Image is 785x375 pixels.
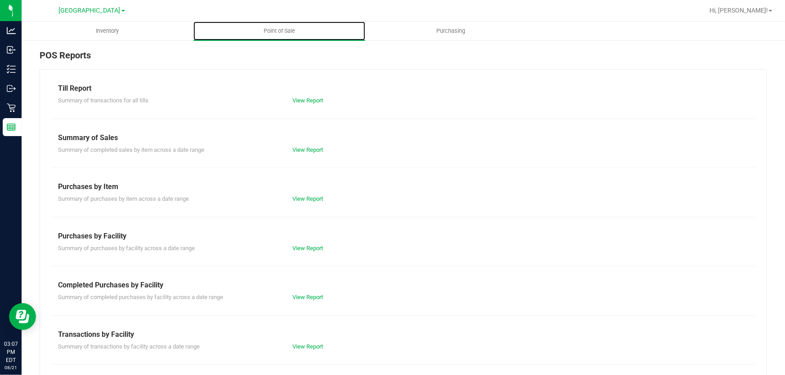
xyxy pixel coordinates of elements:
[7,103,16,112] inline-svg: Retail
[58,97,148,104] span: Summary of transactions for all tills
[425,27,478,35] span: Purchasing
[59,7,121,14] span: [GEOGRAPHIC_DATA]
[22,22,193,40] a: Inventory
[58,83,749,94] div: Till Report
[4,340,18,364] p: 03:07 PM EDT
[293,146,323,153] a: View Report
[709,7,768,14] span: Hi, [PERSON_NAME]!
[193,22,365,40] a: Point of Sale
[7,123,16,132] inline-svg: Reports
[365,22,537,40] a: Purchasing
[58,245,195,251] span: Summary of purchases by facility across a date range
[293,97,323,104] a: View Report
[7,45,16,54] inline-svg: Inbound
[4,364,18,371] p: 08/21
[58,132,749,143] div: Summary of Sales
[40,49,767,69] div: POS Reports
[293,245,323,251] a: View Report
[7,26,16,35] inline-svg: Analytics
[58,329,749,340] div: Transactions by Facility
[84,27,131,35] span: Inventory
[58,343,200,350] span: Summary of transactions by facility across a date range
[7,84,16,93] inline-svg: Outbound
[251,27,307,35] span: Point of Sale
[7,65,16,74] inline-svg: Inventory
[58,146,204,153] span: Summary of completed sales by item across a date range
[58,181,749,192] div: Purchases by Item
[9,303,36,330] iframe: Resource center
[293,343,323,350] a: View Report
[293,294,323,300] a: View Report
[58,195,189,202] span: Summary of purchases by item across a date range
[293,195,323,202] a: View Report
[58,280,749,291] div: Completed Purchases by Facility
[58,231,749,242] div: Purchases by Facility
[58,294,223,300] span: Summary of completed purchases by facility across a date range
